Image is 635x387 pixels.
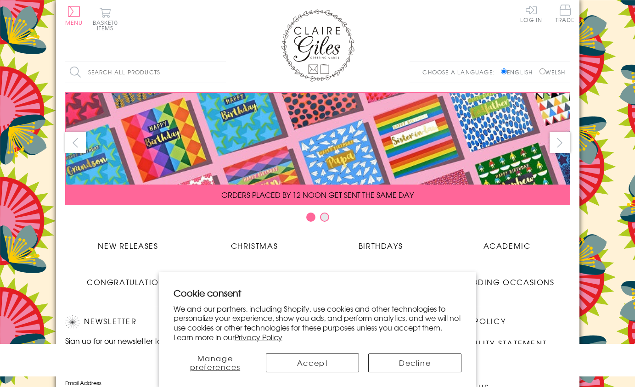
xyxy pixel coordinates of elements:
[556,5,575,24] a: Trade
[539,68,545,74] input: Welsh
[97,18,118,32] span: 0 items
[65,269,191,287] a: Congratulations
[65,335,221,368] p: Sign up for our newsletter to receive the latest product launches, news and offers directly to yo...
[174,286,462,299] h2: Cookie consent
[65,62,226,83] input: Search all products
[459,276,554,287] span: Wedding Occasions
[550,132,570,153] button: next
[483,240,531,251] span: Academic
[266,353,359,372] button: Accept
[320,213,329,222] button: Carousel Page 2
[98,240,158,251] span: New Releases
[444,233,570,251] a: Academic
[520,5,542,22] a: Log In
[539,68,566,76] label: Welsh
[65,315,221,329] h2: Newsletter
[281,9,354,82] img: Claire Giles Greetings Cards
[433,337,547,350] a: Accessibility Statement
[318,269,444,287] a: Age Cards
[93,7,118,31] button: Basket0 items
[501,68,537,76] label: English
[65,379,221,387] label: Email Address
[190,353,241,372] span: Manage preferences
[318,233,444,251] a: Birthdays
[174,353,257,372] button: Manage preferences
[65,212,570,226] div: Carousel Pagination
[191,233,318,251] a: Christmas
[217,62,226,83] input: Search
[221,189,414,200] span: ORDERS PLACED BY 12 NOON GET SENT THE SAME DAY
[368,353,461,372] button: Decline
[65,132,86,153] button: prev
[231,240,278,251] span: Christmas
[65,6,83,25] button: Menu
[87,276,169,287] span: Congratulations
[501,68,507,74] input: English
[422,68,499,76] p: Choose a language:
[65,18,83,27] span: Menu
[306,213,315,222] button: Carousel Page 1 (Current Slide)
[191,269,318,287] a: Sympathy
[235,331,282,342] a: Privacy Policy
[359,240,403,251] span: Birthdays
[556,5,575,22] span: Trade
[444,269,570,287] a: Wedding Occasions
[174,304,462,342] p: We and our partners, including Shopify, use cookies and other technologies to personalize your ex...
[65,233,191,251] a: New Releases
